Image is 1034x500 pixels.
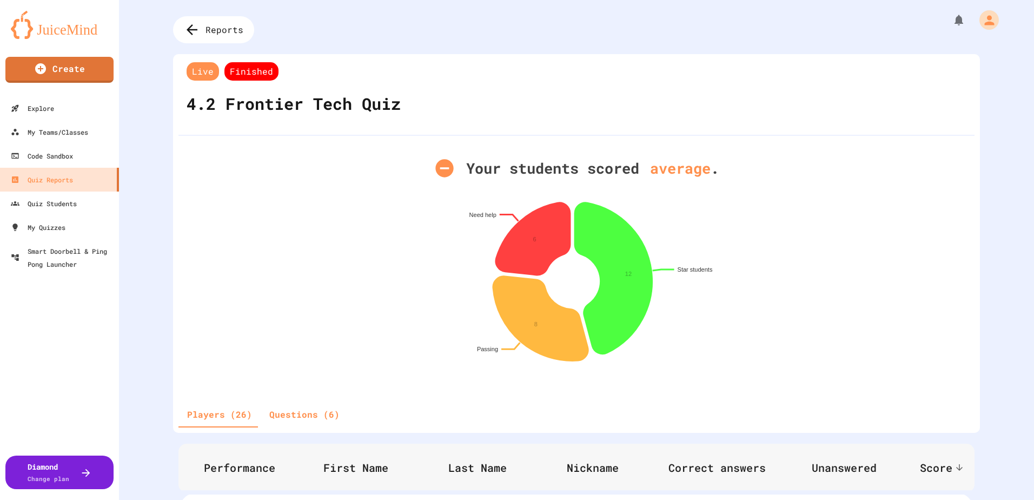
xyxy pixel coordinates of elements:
[920,461,966,474] span: Score
[11,173,73,186] div: Quiz Reports
[261,402,348,427] button: Questions (6)
[448,461,521,474] span: Last Name
[678,266,713,272] text: Star students
[5,57,114,83] a: Create
[477,346,498,352] text: Passing
[11,221,65,234] div: My Quizzes
[184,83,403,124] div: 4.2 Frontier Tech Quiz
[224,62,279,81] span: Finished
[11,149,73,162] div: Code Sandbox
[968,8,1002,32] div: My Account
[11,197,77,210] div: Quiz Students
[323,461,402,474] span: First Name
[812,461,891,474] span: Unanswered
[28,461,69,484] div: Diamond
[989,457,1023,489] iframe: chat widget
[187,62,219,81] span: Live
[360,157,793,180] div: Your students scored .
[5,456,114,489] button: DiamondChange plan
[11,245,115,271] div: Smart Doorbell & Ping Pong Launcher
[178,402,261,427] button: Players (26)
[469,211,496,218] text: Need help
[668,461,780,474] span: Correct answers
[178,402,348,427] div: basic tabs example
[204,461,289,474] span: Performance
[932,11,968,29] div: My Notifications
[11,102,54,115] div: Explore
[11,11,108,39] img: logo-orange.svg
[28,475,69,483] span: Change plan
[206,23,243,36] span: Reports
[639,157,711,180] span: average
[11,126,88,139] div: My Teams/Classes
[567,461,633,474] span: Nickname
